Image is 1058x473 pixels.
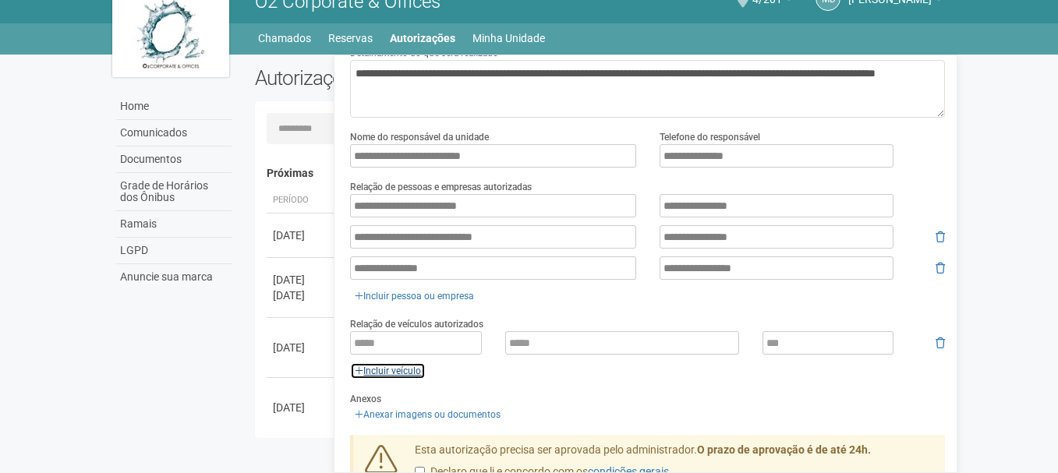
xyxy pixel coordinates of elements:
[273,288,331,303] div: [DATE]
[116,120,232,146] a: Comunicados
[255,66,589,90] h2: Autorizações
[273,228,331,243] div: [DATE]
[390,27,455,49] a: Autorizações
[350,317,483,331] label: Relação de veículos autorizados
[267,188,337,214] th: Período
[660,130,760,144] label: Telefone do responsável
[350,130,489,144] label: Nome do responsável da unidade
[267,168,935,179] h4: Próximas
[116,146,232,173] a: Documentos
[350,180,532,194] label: Relação de pessoas e empresas autorizadas
[273,272,331,288] div: [DATE]
[936,231,945,242] i: Remover
[116,173,232,211] a: Grade de Horários dos Ônibus
[350,362,426,379] a: Incluir veículo
[273,340,331,355] div: [DATE]
[350,288,479,305] a: Incluir pessoa ou empresa
[936,263,945,274] i: Remover
[936,337,945,348] i: Remover
[258,27,311,49] a: Chamados
[472,27,545,49] a: Minha Unidade
[116,211,232,238] a: Ramais
[116,238,232,264] a: LGPD
[116,94,232,120] a: Home
[273,400,331,415] div: [DATE]
[697,443,871,456] strong: O prazo de aprovação é de até 24h.
[350,392,381,406] label: Anexos
[328,27,373,49] a: Reservas
[116,264,232,290] a: Anuncie sua marca
[350,406,505,423] a: Anexar imagens ou documentos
